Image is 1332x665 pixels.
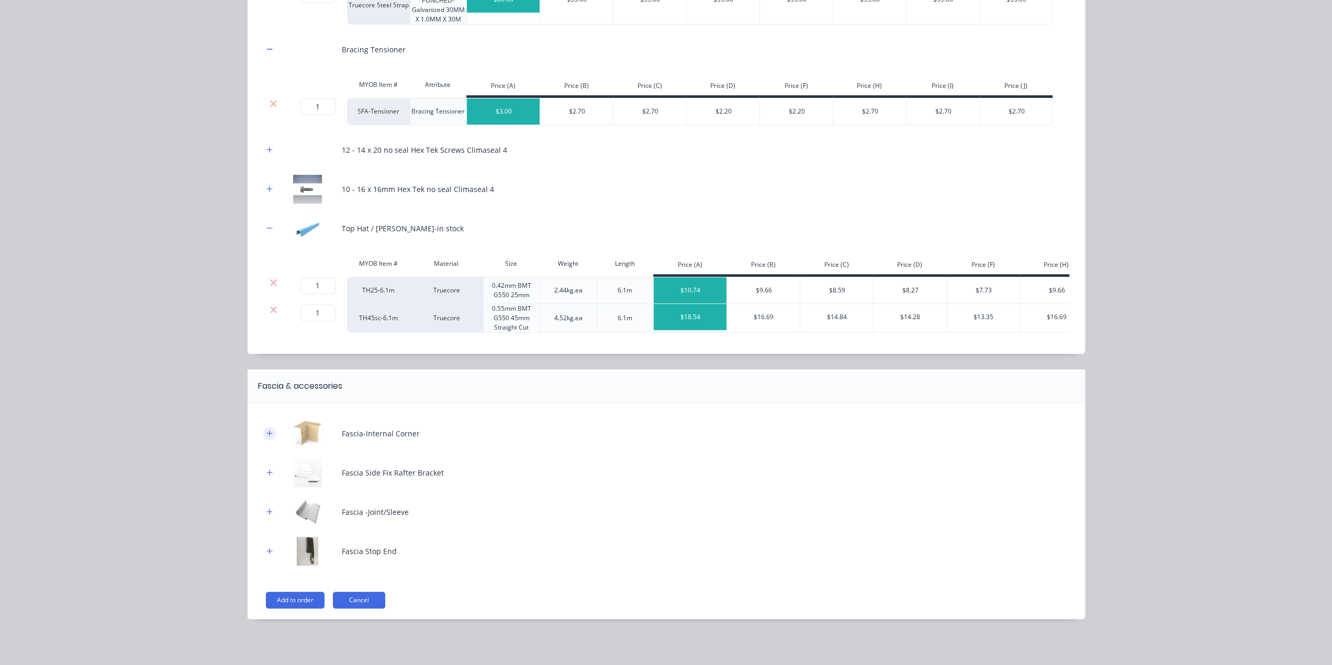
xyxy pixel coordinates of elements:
[282,419,334,448] img: Fascia-Internal Corner
[347,74,410,95] div: MYOB Item #
[540,253,597,274] div: Weight
[947,277,1020,303] div: $7.73
[342,467,444,478] div: Fascia Side Fix Rafter Bracket
[686,77,759,98] div: Price (D)
[342,546,397,557] div: Fascia Stop End
[654,304,727,330] div: $18.54
[653,256,726,277] div: Price (A)
[410,98,467,125] div: Bracing Tensioner
[342,506,409,517] div: Fascia -Joint/Sleeve
[687,98,760,125] div: $2.20
[727,277,800,303] div: $9.66
[410,277,483,304] div: Truecore
[342,428,420,439] div: Fascia-Internal Corner
[760,98,833,125] div: $2.20
[266,592,324,608] button: Add to order
[1020,277,1093,303] div: $9.66
[800,277,874,303] div: $8.59
[833,77,906,98] div: Price (H)
[874,277,947,303] div: $8.27
[282,498,334,526] img: Fascia -Joint/Sleeve
[540,77,613,98] div: Price (B)
[282,537,334,566] img: Fascia Stop End
[342,44,406,55] div: Bracing Tensioner
[258,380,342,392] div: Fascia & accessories
[540,277,597,304] div: 2.44kg.ea
[347,253,410,274] div: MYOB Item #
[906,98,980,125] div: $2.70
[980,98,1053,125] div: $2.70
[483,277,540,304] div: 0.42mm BMT G550 25mm
[874,304,947,330] div: $14.28
[410,304,483,333] div: Truecore
[597,304,654,333] div: 6.1m
[282,458,334,487] img: Fascia Side Fix Rafter Bracket
[654,277,727,303] div: $10.74
[873,256,946,277] div: Price (D)
[342,223,464,234] div: Top Hat / [PERSON_NAME]-in stock
[483,253,540,274] div: Size
[1020,304,1093,330] div: $16.69
[282,175,334,204] img: 10 - 16 x 16mm Hex Tek no seal Climaseal 4
[300,305,335,321] input: ?
[613,98,687,125] div: $2.70
[947,304,1020,330] div: $13.35
[342,144,507,155] div: 12 - 14 x 20 no seal Hex Tek Screws Climaseal 4
[347,98,410,125] div: SFA-Tensioner
[300,98,335,115] input: ?
[347,304,410,333] div: TH45sc-6.1m
[726,256,800,277] div: Price (B)
[540,304,597,333] div: 4.52kg.ea
[979,77,1053,98] div: Price (J)
[540,98,613,125] div: $2.70
[282,214,334,243] img: Top Hat / Batten-in stock
[410,253,483,274] div: Material
[483,304,540,333] div: 0.55mm BMT G550 45mm Straight Cut
[906,77,979,98] div: Price (I)
[342,184,494,195] div: 10 - 16 x 16mm Hex Tek no seal Climaseal 4
[613,77,686,98] div: Price (C)
[727,304,800,330] div: $16.69
[833,98,906,125] div: $2.70
[800,304,874,330] div: $14.84
[759,77,833,98] div: Price (F)
[347,277,410,304] div: TH25-6.1m
[300,277,335,294] input: ?
[467,98,540,125] div: $3.00
[800,256,873,277] div: Price (C)
[946,256,1020,277] div: Price (F)
[333,592,385,608] button: Cancel
[1020,256,1093,277] div: Price (H)
[597,277,654,304] div: 6.1m
[466,77,540,98] div: Price (A)
[410,74,467,95] div: Attribute
[597,253,654,274] div: Length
